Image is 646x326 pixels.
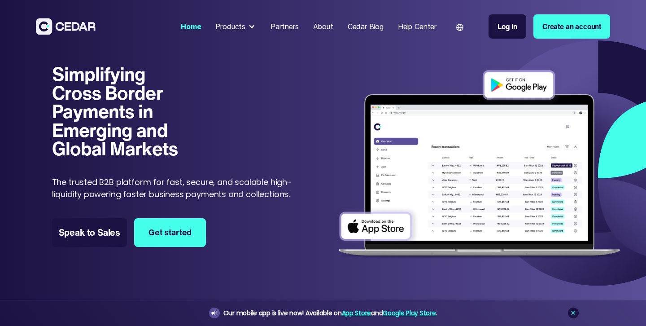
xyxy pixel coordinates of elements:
[215,21,245,32] div: Products
[52,176,297,200] p: The trusted B2B platform for fast, secure, and scalable high-liquidity powering faster business p...
[498,21,517,32] div: Log in
[344,17,387,36] a: Cedar Blog
[134,218,206,247] a: Get started
[348,21,384,32] div: Cedar Blog
[212,18,260,35] div: Products
[394,17,440,36] a: Help Center
[489,14,526,39] a: Log in
[456,24,463,31] img: world icon
[332,65,626,265] img: Dashboard of transactions
[271,21,299,32] div: Partners
[52,65,199,158] h1: Simplifying Cross Border Payments in Emerging and Global Markets
[398,21,436,32] div: Help Center
[267,17,302,36] a: Partners
[181,21,201,32] div: Home
[52,218,127,247] a: Speak to Sales
[177,17,205,36] a: Home
[310,17,337,36] a: About
[313,21,333,32] div: About
[533,14,610,39] a: Create an account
